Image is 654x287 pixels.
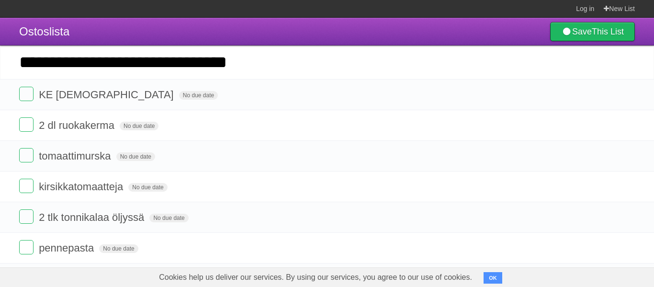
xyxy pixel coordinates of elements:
span: pennepasta [39,242,96,254]
a: SaveThis List [550,22,635,41]
span: No due date [149,214,188,222]
span: No due date [128,183,167,192]
span: kirsikkatomaatteja [39,181,125,193]
span: tomaattimurska [39,150,113,162]
span: No due date [116,152,155,161]
label: Done [19,179,34,193]
label: Done [19,240,34,254]
label: Done [19,117,34,132]
span: No due date [99,244,138,253]
span: 2 tlk tonnikalaa öljyssä [39,211,147,223]
label: Done [19,209,34,224]
span: No due date [120,122,158,130]
label: Done [19,148,34,162]
span: Cookies help us deliver our services. By using our services, you agree to our use of cookies. [149,268,482,287]
span: Ostoslista [19,25,69,38]
button: OK [484,272,502,284]
label: Done [19,87,34,101]
b: This List [592,27,624,36]
span: 2 dl ruokakerma [39,119,117,131]
span: No due date [179,91,218,100]
span: KE [DEMOGRAPHIC_DATA] [39,89,176,101]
